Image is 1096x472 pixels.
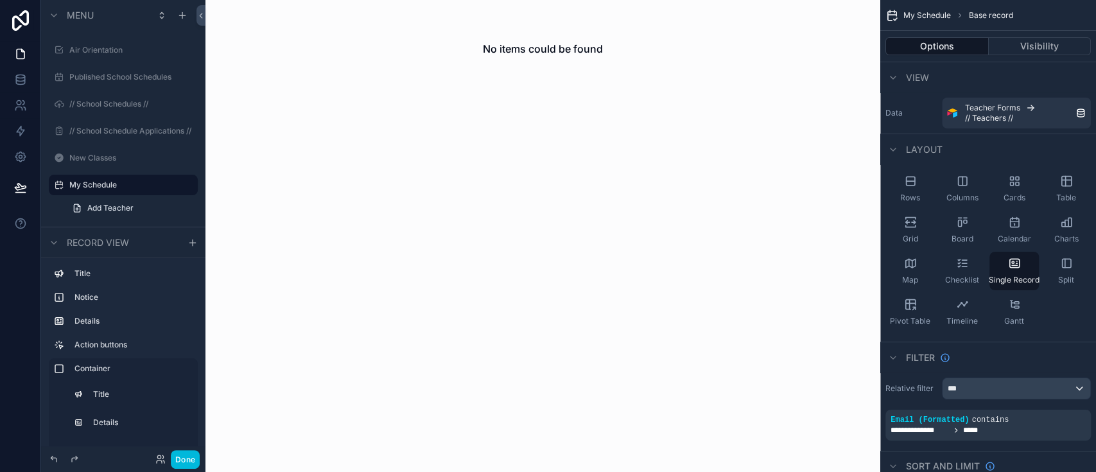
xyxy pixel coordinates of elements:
span: Email (Formatted) [891,415,969,424]
button: Split [1041,252,1091,290]
button: Single Record [989,252,1039,290]
img: Airtable Logo [947,108,957,118]
label: Notice [74,292,187,302]
span: Cards [1004,193,1025,203]
span: Calendar [998,234,1031,244]
button: Rows [885,170,935,208]
button: Done [171,450,200,469]
span: Grid [903,234,918,244]
button: Charts [1041,211,1091,249]
span: Checklist [945,275,979,285]
span: Charts [1054,234,1079,244]
label: Title [93,389,185,399]
button: Timeline [937,293,987,331]
span: Table [1056,193,1076,203]
label: Relative filter [885,383,937,394]
span: Map [902,275,918,285]
label: Action buttons [74,340,187,350]
span: Base record [969,10,1013,21]
button: Cards [989,170,1039,208]
label: My Schedule [69,180,190,190]
span: View [906,71,929,84]
span: Teacher Forms [965,103,1020,113]
label: Details [74,316,187,326]
button: Table [1041,170,1091,208]
span: Record view [67,236,129,249]
span: Add Teacher [87,203,134,213]
button: Visibility [989,37,1092,55]
label: Air Orientation [69,45,190,55]
button: Checklist [937,252,987,290]
label: // School Schedule Applications // [69,126,191,136]
label: Container [74,363,187,374]
span: Single Record [989,275,1039,285]
span: Filter [906,351,935,364]
label: Published School Schedules [69,72,190,82]
span: // Teachers // [965,113,1013,123]
button: Calendar [989,211,1039,249]
a: Add Teacher [64,198,198,218]
label: New Classes [69,153,190,163]
button: Map [885,252,935,290]
button: Grid [885,211,935,249]
span: Gantt [1004,316,1024,326]
button: Options [885,37,989,55]
label: Title [74,268,187,279]
span: Board [952,234,973,244]
button: Pivot Table [885,293,935,331]
label: // School Schedules // [69,99,190,109]
span: My Schedule [903,10,951,21]
span: Menu [67,9,94,22]
span: Timeline [946,316,978,326]
span: Split [1058,275,1074,285]
span: Rows [900,193,920,203]
span: Columns [946,193,979,203]
span: contains [971,415,1009,424]
span: Layout [906,143,943,156]
button: Board [937,211,987,249]
label: Details [93,446,185,456]
button: Columns [937,170,987,208]
a: Teacher Forms// Teachers // [942,98,1091,128]
label: Data [885,108,937,118]
div: scrollable content [41,258,205,446]
label: Details [93,417,185,428]
button: Gantt [989,293,1039,331]
span: Pivot Table [890,316,930,326]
